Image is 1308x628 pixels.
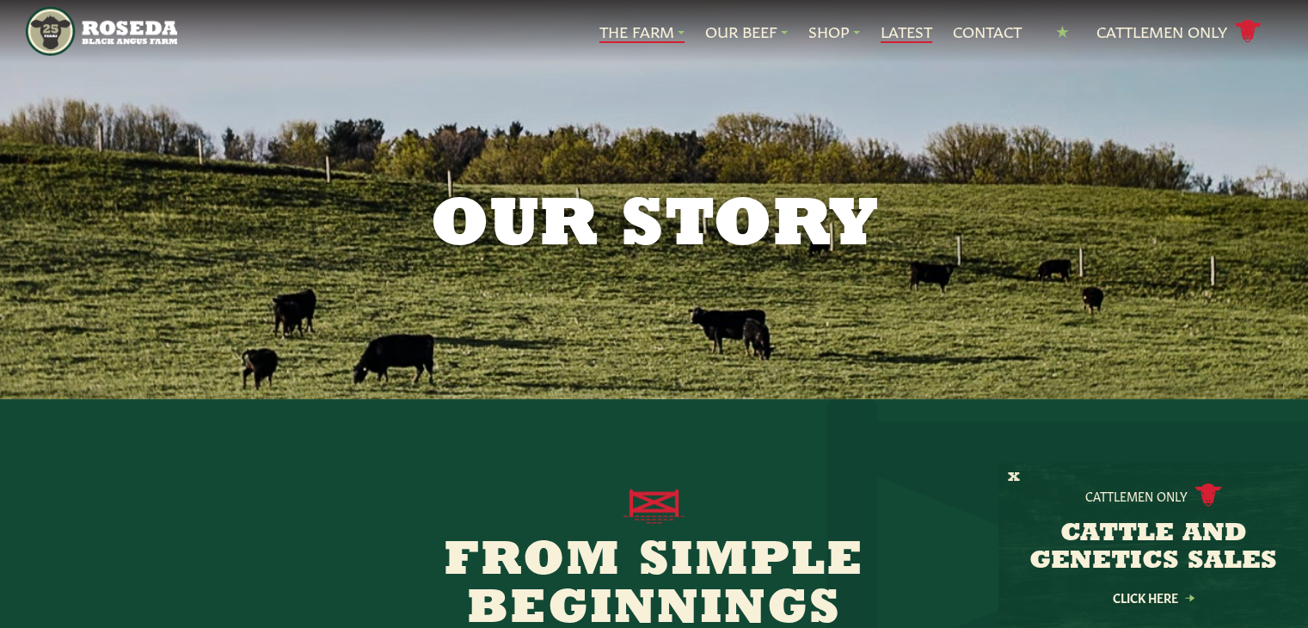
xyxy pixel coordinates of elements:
img: cattle-icon.svg [1194,483,1222,507]
a: Click Here [1076,592,1231,603]
a: The Farm [599,21,685,43]
img: https://roseda.com/wp-content/uploads/2021/05/roseda-25-header.png [26,7,176,56]
a: Cattlemen Only [1096,16,1262,46]
a: Latest [881,21,932,43]
a: Contact [953,21,1022,43]
a: Shop [808,21,860,43]
p: Cattlemen Only [1085,487,1188,504]
h1: Our Story [214,193,1095,262]
h3: CATTLE AND GENETICS SALES [1020,520,1287,576]
button: X [1008,469,1020,487]
a: Our Beef [705,21,788,43]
